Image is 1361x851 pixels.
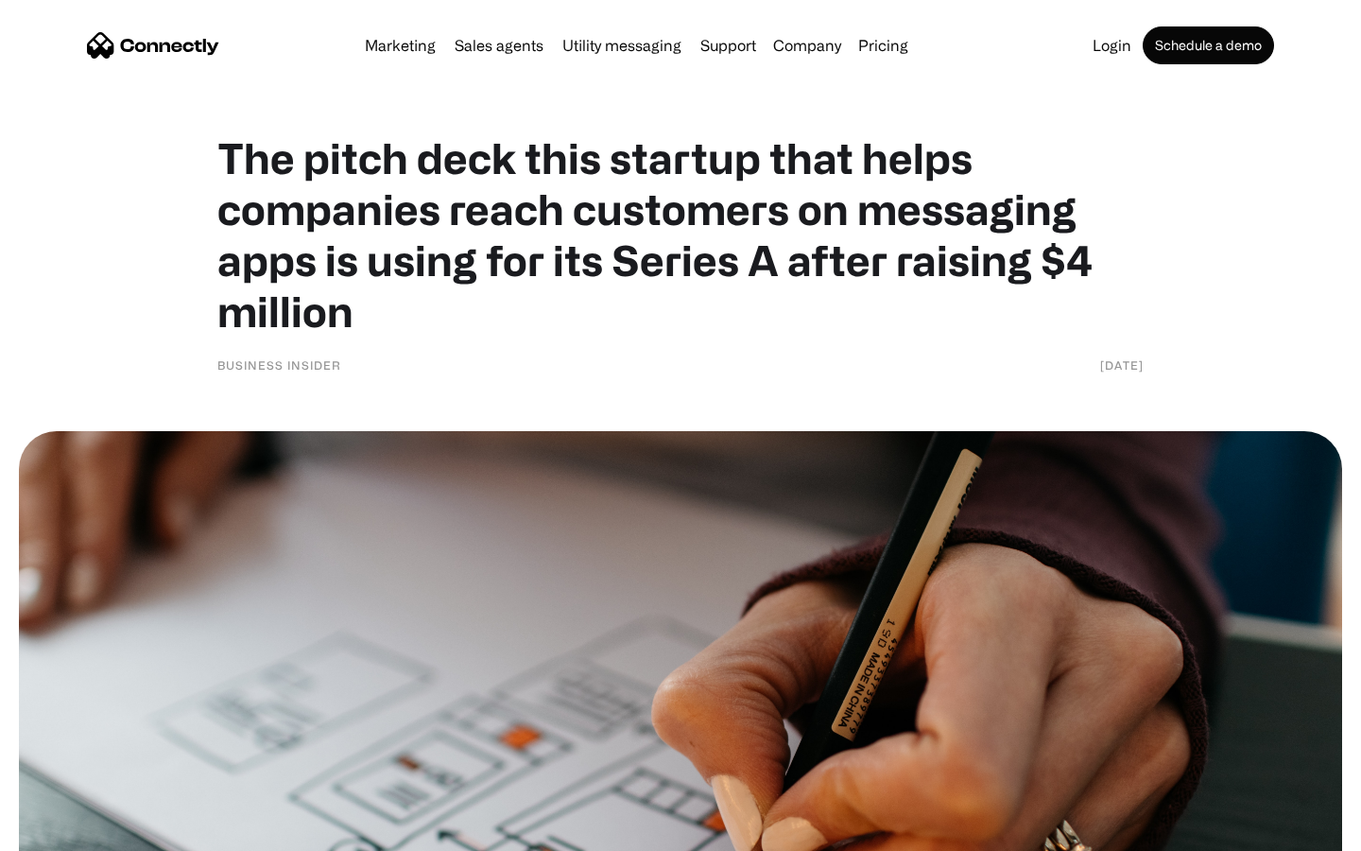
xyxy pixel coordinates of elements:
[1085,38,1139,53] a: Login
[217,132,1144,337] h1: The pitch deck this startup that helps companies reach customers on messaging apps is using for i...
[447,38,551,53] a: Sales agents
[555,38,689,53] a: Utility messaging
[87,31,219,60] a: home
[773,32,841,59] div: Company
[767,32,847,59] div: Company
[357,38,443,53] a: Marketing
[217,356,341,374] div: Business Insider
[19,818,113,844] aside: Language selected: English
[693,38,764,53] a: Support
[851,38,916,53] a: Pricing
[38,818,113,844] ul: Language list
[1143,26,1274,64] a: Schedule a demo
[1100,356,1144,374] div: [DATE]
